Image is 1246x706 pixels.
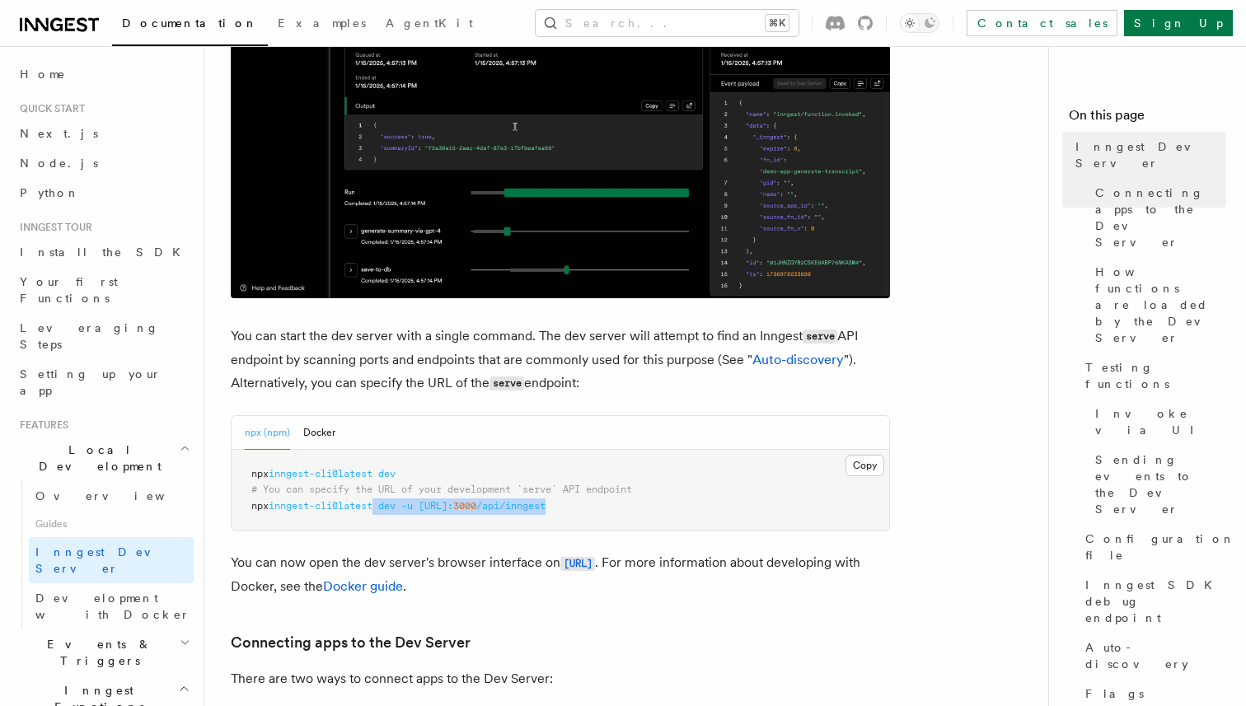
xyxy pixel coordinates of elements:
span: Python [20,186,80,199]
a: Auto-discovery [1079,633,1226,679]
a: Sending events to the Dev Server [1089,445,1226,524]
button: Search...⌘K [536,10,799,36]
span: Testing functions [1085,359,1226,392]
a: Install the SDK [13,237,194,267]
span: Invoke via UI [1095,405,1226,438]
p: You can start the dev server with a single command. The dev server will attempt to find an Innges... [231,325,890,395]
span: Install the SDK [20,245,190,259]
a: Connecting apps to the Dev Server [231,631,471,654]
a: Your first Functions [13,267,194,313]
span: AgentKit [386,16,473,30]
a: Sign Up [1124,10,1233,36]
span: Setting up your app [20,367,162,397]
code: serve [803,330,837,344]
button: Copy [845,455,884,476]
a: Python [13,178,194,208]
a: How functions are loaded by the Dev Server [1089,257,1226,353]
span: /api/inngest [476,500,546,512]
span: Configuration file [1085,531,1235,563]
div: Local Development [13,481,194,629]
button: Events & Triggers [13,629,194,676]
a: [URL] [560,554,595,570]
span: Documentation [122,16,258,30]
button: Toggle dark mode [900,13,939,33]
span: -u [401,500,413,512]
span: inngest-cli@latest [269,468,372,479]
a: Invoke via UI [1089,399,1226,445]
span: How functions are loaded by the Dev Server [1095,264,1226,346]
a: Leveraging Steps [13,313,194,359]
span: Local Development [13,442,180,475]
span: [URL]: [419,500,453,512]
span: Sending events to the Dev Server [1095,451,1226,517]
a: Docker guide [323,578,403,594]
span: dev [378,500,396,512]
a: Overview [29,481,194,511]
a: Inngest Dev Server [1069,132,1226,178]
span: Events & Triggers [13,636,180,669]
span: Inngest tour [13,221,92,234]
span: Your first Functions [20,275,118,305]
h4: On this page [1069,105,1226,132]
button: Local Development [13,435,194,481]
code: serve [489,376,524,390]
a: Node.js [13,148,194,178]
span: Inngest Dev Server [1075,138,1226,171]
span: npx [251,468,269,479]
a: Inngest Dev Server [29,537,194,583]
a: Home [13,59,194,89]
p: You can now open the dev server's browser interface on . For more information about developing wi... [231,551,890,598]
span: Overview [35,489,205,503]
a: AgentKit [376,5,483,44]
a: Auto-discovery [752,352,844,367]
span: Auto-discovery [1085,639,1226,672]
a: Examples [268,5,376,44]
a: Connecting apps to the Dev Server [1089,178,1226,257]
a: Contact sales [967,10,1117,36]
span: Features [13,418,68,432]
span: inngest-cli@latest [269,500,372,512]
a: Testing functions [1079,353,1226,399]
span: Home [20,66,66,82]
span: Examples [278,16,366,30]
span: 3000 [453,500,476,512]
a: Next.js [13,119,194,148]
span: Inngest Dev Server [35,545,176,575]
span: # You can specify the URL of your development `serve` API endpoint [251,484,632,495]
kbd: ⌘K [766,15,789,31]
p: There are two ways to connect apps to the Dev Server: [231,667,890,690]
span: Next.js [20,127,98,140]
span: Connecting apps to the Dev Server [1095,185,1226,250]
a: Setting up your app [13,359,194,405]
span: Quick start [13,102,85,115]
a: Inngest SDK debug endpoint [1079,570,1226,633]
span: npx [251,500,269,512]
a: Development with Docker [29,583,194,629]
button: npx (npm) [245,416,290,450]
span: Node.js [20,157,98,170]
span: Inngest SDK debug endpoint [1085,577,1226,626]
span: Leveraging Steps [20,321,159,351]
span: Flags [1085,685,1144,702]
code: [URL] [560,557,595,571]
span: Guides [29,511,194,537]
button: Docker [303,416,335,450]
span: dev [378,468,396,479]
a: Configuration file [1079,524,1226,570]
span: Development with Docker [35,591,190,621]
a: Documentation [112,5,268,46]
